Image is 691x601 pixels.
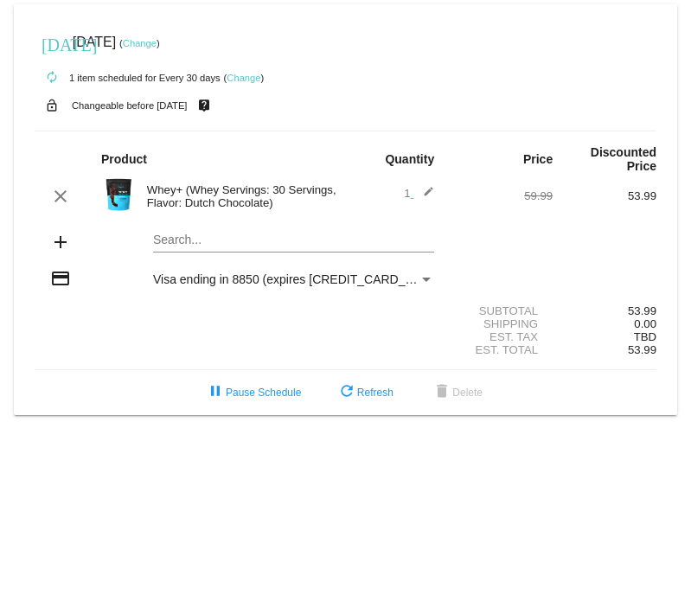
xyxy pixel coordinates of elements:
[50,186,71,207] mat-icon: clear
[553,189,656,202] div: 53.99
[153,233,434,247] input: Search...
[418,377,496,408] button: Delete
[72,100,188,111] small: Changeable before [DATE]
[50,232,71,253] mat-icon: add
[336,387,393,399] span: Refresh
[42,67,62,88] mat-icon: autorenew
[123,38,157,48] a: Change
[449,304,553,317] div: Subtotal
[432,382,452,403] mat-icon: delete
[101,152,147,166] strong: Product
[119,38,160,48] small: ( )
[191,377,315,408] button: Pause Schedule
[413,186,434,207] mat-icon: edit
[224,73,265,83] small: ( )
[153,272,443,286] span: Visa ending in 8850 (expires [CREDIT_CARD_DATA])
[385,152,434,166] strong: Quantity
[449,343,553,356] div: Est. Total
[553,304,656,317] div: 53.99
[205,382,226,403] mat-icon: pause
[42,94,62,117] mat-icon: lock_open
[449,317,553,330] div: Shipping
[634,317,656,330] span: 0.00
[449,330,553,343] div: Est. Tax
[42,33,62,54] mat-icon: [DATE]
[138,183,346,209] div: Whey+ (Whey Servings: 30 Servings, Flavor: Dutch Chocolate)
[153,272,434,286] mat-select: Payment Method
[323,377,407,408] button: Refresh
[449,189,553,202] div: 59.99
[194,94,214,117] mat-icon: live_help
[523,152,553,166] strong: Price
[50,268,71,289] mat-icon: credit_card
[628,343,656,356] span: 53.99
[634,330,656,343] span: TBD
[432,387,483,399] span: Delete
[101,177,136,212] img: Image-1-Carousel-Whey-2lb-Dutch-Chocolate-no-badge-Transp.png
[591,145,656,173] strong: Discounted Price
[404,187,434,200] span: 1
[336,382,357,403] mat-icon: refresh
[35,73,221,83] small: 1 item scheduled for Every 30 days
[227,73,260,83] a: Change
[205,387,301,399] span: Pause Schedule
